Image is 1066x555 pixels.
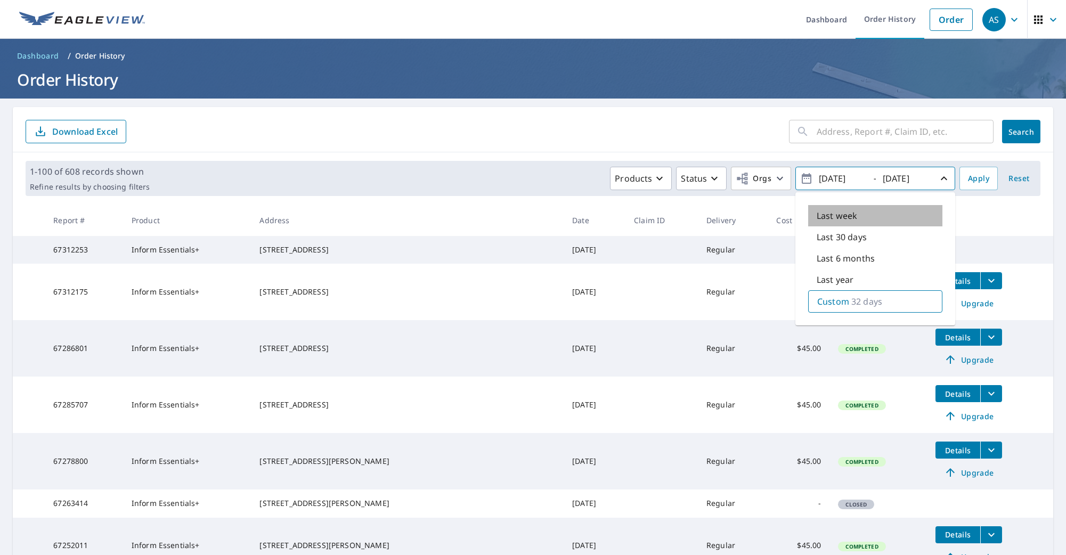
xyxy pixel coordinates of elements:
th: Claim ID [625,205,698,236]
a: Order [930,9,973,31]
button: filesDropdownBtn-67286801 [980,329,1002,346]
div: [STREET_ADDRESS] [259,343,555,354]
td: 67312175 [45,264,123,320]
td: Inform Essentials+ [123,377,251,433]
button: filesDropdownBtn-67312175 [980,272,1002,289]
button: filesDropdownBtn-67285707 [980,385,1002,402]
td: Regular [698,489,768,517]
td: Inform Essentials+ [123,489,251,517]
span: Closed [839,501,873,508]
td: [DATE] [564,236,625,264]
span: Details [942,276,974,286]
a: Upgrade [935,407,1002,425]
th: Address [251,205,564,236]
button: Reset [1002,167,1036,190]
td: 67312253 [45,236,123,264]
div: [STREET_ADDRESS][PERSON_NAME] [259,540,555,551]
button: Status [676,167,727,190]
td: $45.00 [768,377,829,433]
td: 67278800 [45,433,123,489]
button: detailsBtn-67285707 [935,385,980,402]
button: filesDropdownBtn-67278800 [980,442,1002,459]
span: Reset [1006,172,1032,185]
td: 67285707 [45,377,123,433]
button: - [795,167,955,190]
td: 67286801 [45,320,123,377]
p: Custom [817,295,849,308]
div: AS [982,8,1006,31]
div: Last 30 days [808,226,942,248]
a: Upgrade [935,295,1002,312]
div: Last year [808,269,942,290]
th: Product [123,205,251,236]
span: Upgrade [942,297,996,309]
button: Download Excel [26,120,126,143]
td: - [768,236,829,264]
button: Products [610,167,672,190]
button: detailsBtn-67286801 [935,329,980,346]
p: Last 30 days [817,231,867,243]
td: Regular [698,320,768,377]
td: $45.00 [768,433,829,489]
span: Upgrade [942,466,996,479]
div: [STREET_ADDRESS] [259,244,555,255]
th: Delivery [698,205,768,236]
td: Inform Essentials+ [123,433,251,489]
td: $45.00 [768,320,829,377]
span: Details [942,332,974,342]
span: Completed [839,458,884,466]
p: Download Excel [52,126,118,137]
input: Address, Report #, Claim ID, etc. [817,117,994,146]
span: Details [942,445,974,455]
td: [DATE] [564,489,625,517]
td: Inform Essentials+ [123,264,251,320]
a: Upgrade [935,464,1002,481]
th: Cost [768,205,829,236]
div: Last 6 months [808,248,942,269]
button: detailsBtn-67278800 [935,442,980,459]
div: Custom32 days [808,290,942,313]
span: Dashboard [17,51,59,61]
span: Details [942,389,974,399]
p: Products [615,172,652,185]
span: Upgrade [942,353,996,366]
div: [STREET_ADDRESS][PERSON_NAME] [259,498,555,509]
p: 1-100 of 608 records shown [30,165,150,178]
span: - [800,169,950,188]
button: detailsBtn-67252011 [935,526,980,543]
a: Dashboard [13,47,63,64]
td: Inform Essentials+ [123,320,251,377]
a: Upgrade [935,351,1002,368]
th: Report # [45,205,123,236]
p: Order History [75,51,125,61]
td: [DATE] [564,320,625,377]
p: 32 days [851,295,882,308]
button: Apply [959,167,998,190]
div: Last week [808,205,942,226]
span: Completed [839,345,884,353]
td: Regular [698,433,768,489]
td: 67263414 [45,489,123,517]
button: filesDropdownBtn-67252011 [980,526,1002,543]
td: [DATE] [564,433,625,489]
nav: breadcrumb [13,47,1053,64]
span: Search [1011,127,1032,137]
p: Last week [817,209,857,222]
p: Status [681,172,707,185]
span: Orgs [736,172,771,185]
td: Regular [698,236,768,264]
td: $45.00 [768,264,829,320]
td: [DATE] [564,264,625,320]
p: Refine results by choosing filters [30,182,150,192]
td: Regular [698,377,768,433]
span: Apply [968,172,989,185]
td: Regular [698,264,768,320]
h1: Order History [13,69,1053,91]
span: Completed [839,402,884,409]
img: EV Logo [19,12,145,28]
input: yyyy/mm/dd [816,170,868,187]
div: [STREET_ADDRESS] [259,399,555,410]
button: Orgs [731,167,791,190]
div: [STREET_ADDRESS] [259,287,555,297]
td: [DATE] [564,377,625,433]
